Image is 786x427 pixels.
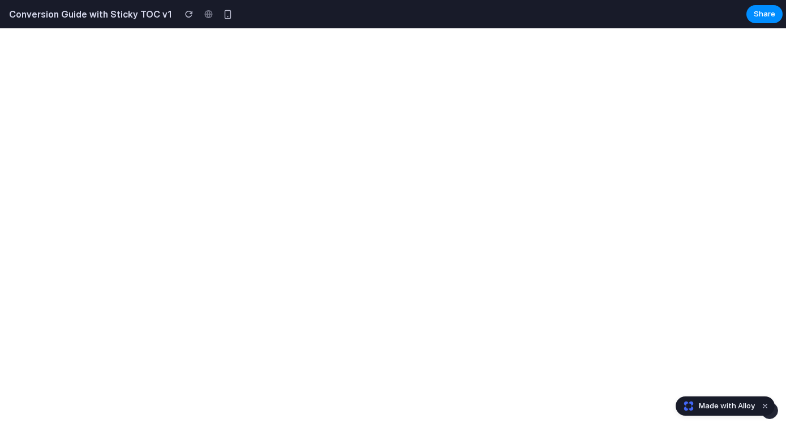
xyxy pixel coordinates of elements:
button: Dismiss watermark [758,399,772,413]
button: Share [746,5,783,23]
h2: Conversion Guide with Sticky TOC v1 [5,7,171,21]
a: Made with Alloy [676,400,756,412]
span: Share [754,8,775,20]
span: Made with Alloy [699,400,755,412]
